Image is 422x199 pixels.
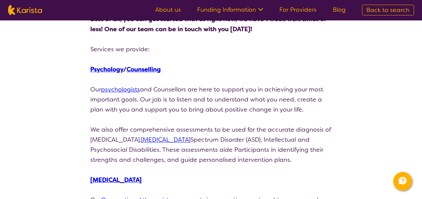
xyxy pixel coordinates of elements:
img: Karista logo [8,5,42,15]
a: [MEDICAL_DATA] [90,176,142,184]
a: Blog [333,6,346,14]
button: Channel Menu [393,172,412,191]
p: Services we provide: [90,44,332,54]
p: We also offer comprehensive assessments to be used for the accurate diagnosis of [MEDICAL_DATA], ... [90,125,332,165]
a: For Providers [279,6,317,14]
a: Back to search [362,5,414,15]
p: Our and Counsellors are here to support you in achieving your most important goals. Our job is to... [90,84,332,115]
strong: / [90,65,161,73]
a: psychologists [101,85,140,93]
span: Back to search [366,6,410,14]
a: Psychology [90,65,123,73]
a: Counselling [127,65,161,73]
a: Funding Information [197,6,263,14]
a: [MEDICAL_DATA] [141,136,190,144]
a: About us [155,6,181,14]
